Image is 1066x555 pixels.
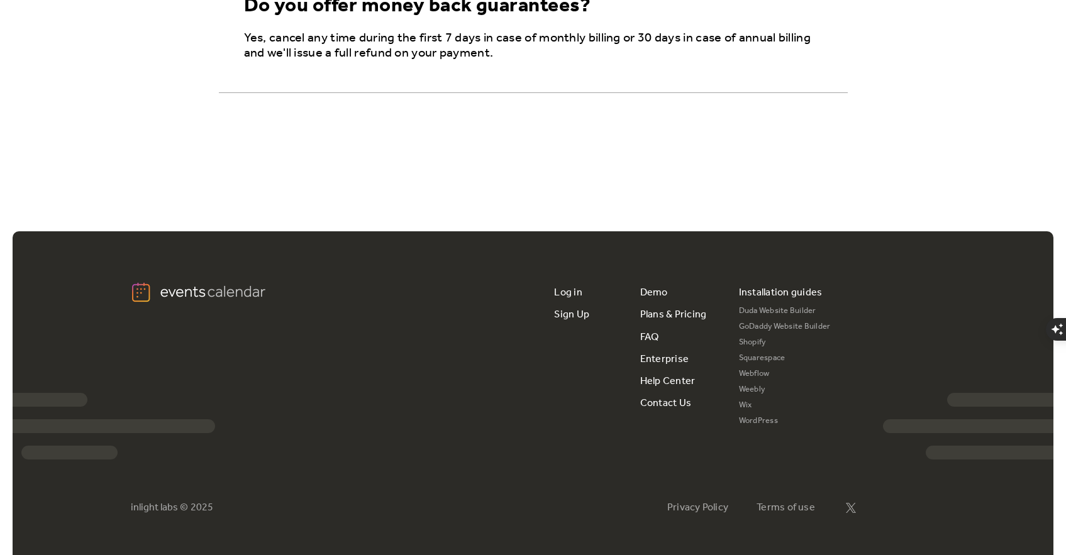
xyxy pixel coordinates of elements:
a: Privacy Policy [667,502,728,514]
a: WordPress [739,414,831,429]
a: Enterprise [640,348,689,370]
a: Weebly [739,382,831,398]
a: Demo [640,282,668,304]
a: Shopify [739,335,831,351]
a: Contact Us [640,392,691,414]
a: Sign Up [554,304,589,326]
a: Help Center [640,370,696,392]
a: GoDaddy Website Builder [739,319,831,335]
a: Terms of use [757,502,815,514]
a: Wix [739,398,831,414]
div: Installation guides [739,282,823,304]
div: 2025 [191,502,213,514]
a: Duda Website Builder [739,304,831,319]
p: Yes, cancel any time during the first 7 days in case of monthly billing or 30 days in case of ann... [244,31,828,61]
a: Plans & Pricing [640,304,707,326]
div: inlight labs © [131,502,188,514]
a: Log in [554,282,582,304]
a: Webflow [739,366,831,382]
a: Squarespace [739,351,831,366]
a: FAQ [640,326,659,348]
